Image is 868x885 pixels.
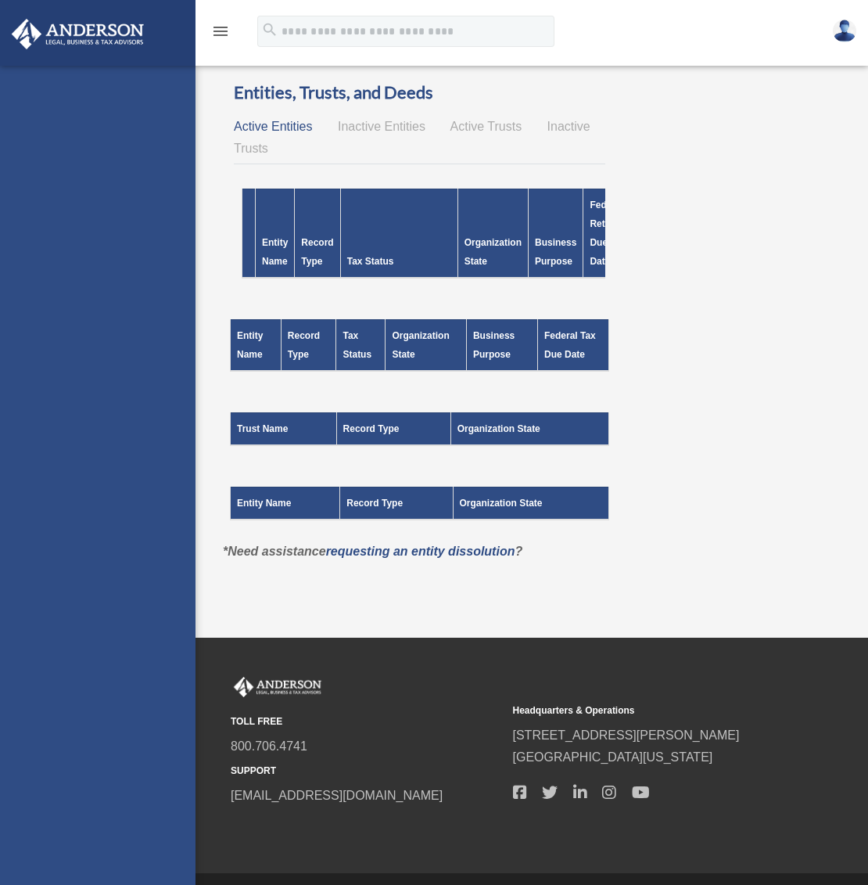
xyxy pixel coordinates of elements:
[281,319,336,371] th: Record Type
[513,750,713,764] a: [GEOGRAPHIC_DATA][US_STATE]
[234,120,312,133] span: Active Entities
[231,677,325,697] img: Anderson Advisors Platinum Portal
[338,120,425,133] span: Inactive Entities
[234,81,605,105] h3: Entities, Trusts, and Deeds
[231,739,307,753] a: 800.706.4741
[211,27,230,41] a: menu
[833,20,856,42] img: User Pic
[261,21,278,38] i: search
[231,763,502,779] small: SUPPORT
[231,319,282,371] th: Entity Name
[386,319,467,371] th: Organization State
[529,189,583,278] th: Business Purpose
[340,487,453,520] th: Record Type
[231,714,502,730] small: TOLL FREE
[336,319,386,371] th: Tax Status
[450,120,522,133] span: Active Trusts
[513,703,784,719] small: Headquarters & Operations
[537,319,608,371] th: Federal Tax Due Date
[466,319,537,371] th: Business Purpose
[231,412,337,445] th: Trust Name
[223,545,522,558] em: *Need assistance ?
[7,19,149,49] img: Anderson Advisors Platinum Portal
[295,189,340,278] th: Record Type
[231,487,340,520] th: Entity Name
[211,22,230,41] i: menu
[231,789,443,802] a: [EMAIL_ADDRESS][DOMAIN_NAME]
[340,189,457,278] th: Tax Status
[583,189,630,278] th: Federal Return Due Date
[234,120,590,155] span: Inactive Trusts
[457,189,528,278] th: Organization State
[453,487,609,520] th: Organization State
[450,412,609,445] th: Organization State
[326,545,515,558] a: requesting an entity dissolution
[513,729,740,742] a: [STREET_ADDRESS][PERSON_NAME]
[336,412,450,445] th: Record Type
[256,189,295,278] th: Entity Name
